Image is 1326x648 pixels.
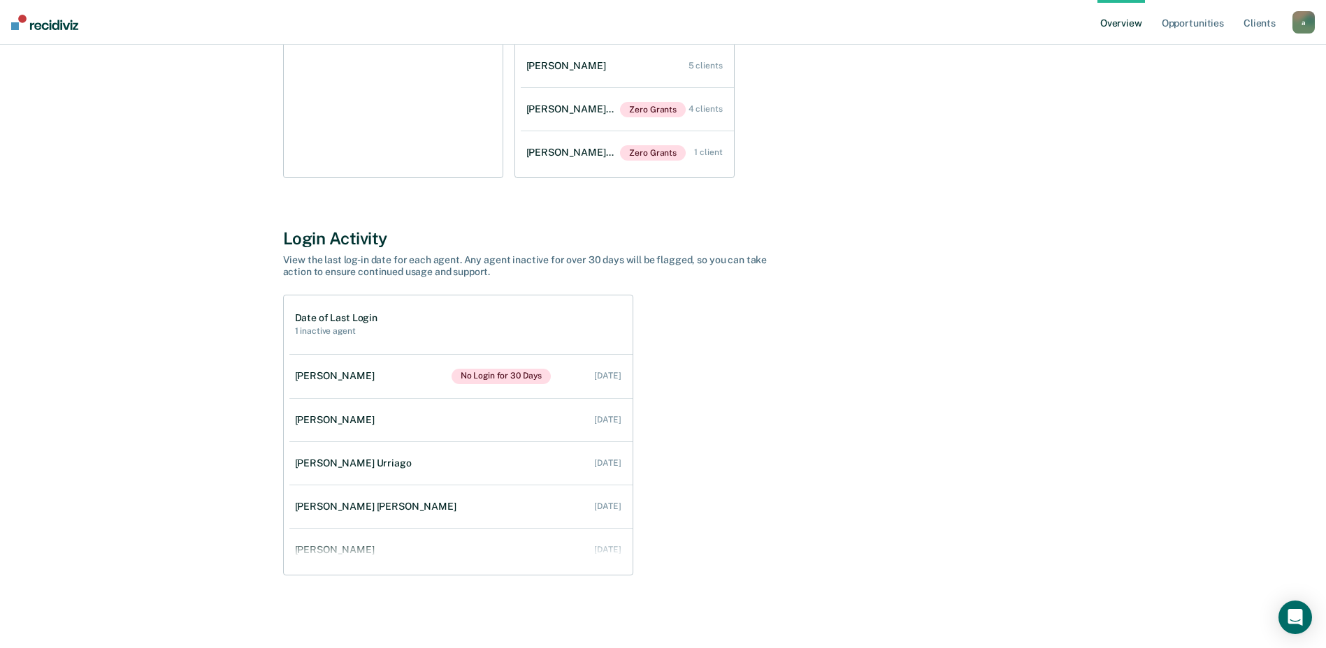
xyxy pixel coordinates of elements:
[689,104,723,114] div: 4 clients
[1292,11,1315,34] button: a
[620,145,686,161] span: Zero Grants
[289,400,633,440] a: [PERSON_NAME] [DATE]
[594,545,621,554] div: [DATE]
[526,103,621,115] div: [PERSON_NAME] [PERSON_NAME]
[689,61,723,71] div: 5 clients
[295,544,380,556] div: [PERSON_NAME]
[526,147,621,159] div: [PERSON_NAME] Urriago
[1278,601,1312,634] div: Open Intercom Messenger
[11,15,78,30] img: Recidiviz
[452,369,552,384] span: No Login for 30 Days
[289,355,633,398] a: [PERSON_NAME]No Login for 30 Days [DATE]
[521,131,734,175] a: [PERSON_NAME] UrriagoZero Grants 1 client
[283,228,1044,249] div: Login Activity
[295,312,377,324] h1: Date of Last Login
[521,88,734,131] a: [PERSON_NAME] [PERSON_NAME]Zero Grants 4 clients
[295,326,377,336] h2: 1 inactive agent
[526,60,612,72] div: [PERSON_NAME]
[295,501,462,513] div: [PERSON_NAME] [PERSON_NAME]
[620,102,686,117] span: Zero Grants
[295,457,417,469] div: [PERSON_NAME] Urriago
[521,46,734,86] a: [PERSON_NAME] 5 clients
[594,501,621,511] div: [DATE]
[283,254,772,278] div: View the last log-in date for each agent. Any agent inactive for over 30 days will be flagged, so...
[594,415,621,425] div: [DATE]
[289,487,633,526] a: [PERSON_NAME] [PERSON_NAME] [DATE]
[295,370,380,382] div: [PERSON_NAME]
[594,371,621,381] div: [DATE]
[289,530,633,570] a: [PERSON_NAME] [DATE]
[295,414,380,426] div: [PERSON_NAME]
[289,443,633,483] a: [PERSON_NAME] Urriago [DATE]
[694,147,722,157] div: 1 client
[594,458,621,468] div: [DATE]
